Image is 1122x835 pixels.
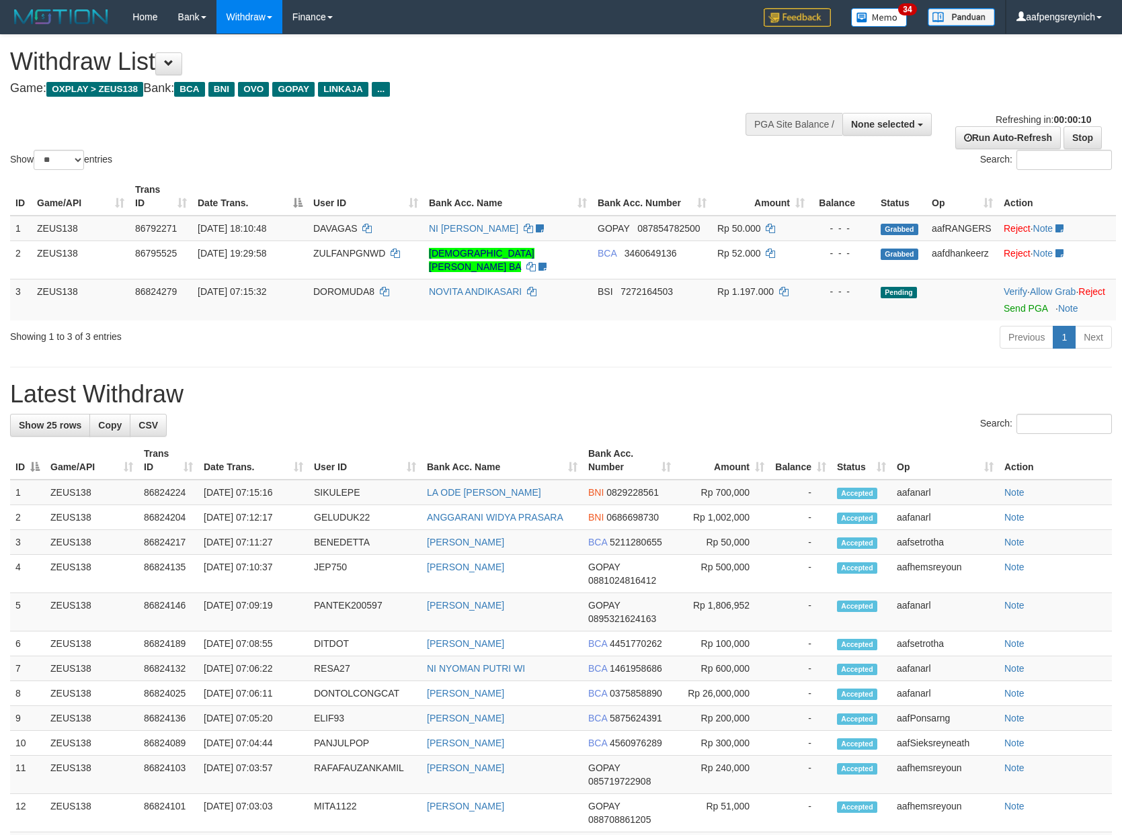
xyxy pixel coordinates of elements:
td: DONTOLCONGCAT [309,681,422,706]
span: GOPAY [588,600,620,611]
input: Search: [1016,150,1112,170]
td: - [770,794,832,832]
span: Copy 1461958686 to clipboard [610,663,662,674]
td: 5 [10,593,45,631]
a: Note [1004,801,1025,811]
td: - [770,681,832,706]
td: aafanarl [891,681,999,706]
span: Accepted [837,513,877,524]
a: Reject [1004,223,1031,234]
span: Copy 5211280655 to clipboard [610,537,662,547]
span: GOPAY [272,82,315,97]
a: Note [1004,638,1025,649]
td: aafPonsarng [891,706,999,731]
th: Status: activate to sort column ascending [832,441,891,480]
span: 86792271 [135,223,177,234]
td: Rp 1,002,000 [676,505,770,530]
a: Note [1004,512,1025,523]
td: - [770,530,832,555]
th: Bank Acc. Name: activate to sort column ascending [422,441,583,480]
td: ZEUS138 [45,656,138,681]
a: Note [1004,738,1025,748]
span: OXPLAY > ZEUS138 [46,82,143,97]
th: User ID: activate to sort column ascending [309,441,422,480]
td: 86824189 [138,631,198,656]
td: 1 [10,480,45,505]
a: 1 [1053,326,1076,349]
th: Bank Acc. Name: activate to sort column ascending [424,177,592,216]
h1: Latest Withdraw [10,381,1112,408]
span: Rp 1.197.000 [717,286,774,297]
span: Accepted [837,713,877,725]
td: - [770,555,832,593]
span: Copy 0829228561 to clipboard [606,487,659,498]
span: Refreshing in: [996,114,1091,125]
td: ZEUS138 [45,555,138,593]
span: BCA [598,248,616,259]
td: 86824136 [138,706,198,731]
th: Trans ID: activate to sort column ascending [138,441,198,480]
a: Note [1004,600,1025,611]
td: SIKULEPE [309,480,422,505]
td: 3 [10,530,45,555]
td: Rp 500,000 [676,555,770,593]
td: ZEUS138 [45,681,138,706]
td: aafanarl [891,480,999,505]
td: 86824132 [138,656,198,681]
div: - - - [815,222,870,235]
td: 7 [10,656,45,681]
td: 86824103 [138,756,198,794]
span: Grabbed [881,249,918,260]
td: 86824025 [138,681,198,706]
td: Rp 26,000,000 [676,681,770,706]
th: Balance: activate to sort column ascending [770,441,832,480]
td: 86824146 [138,593,198,631]
span: DAVAGAS [313,223,358,234]
td: - [770,706,832,731]
a: Verify [1004,286,1027,297]
th: User ID: activate to sort column ascending [308,177,424,216]
td: 1 [10,216,32,241]
div: Showing 1 to 3 of 3 entries [10,324,457,343]
a: Note [1004,663,1025,674]
td: [DATE] 07:03:57 [198,756,309,794]
th: Action [999,441,1112,480]
th: Op: activate to sort column ascending [891,441,999,480]
span: Copy 088708861205 to clipboard [588,814,651,825]
td: MITA1122 [309,794,422,832]
span: Copy 0375858890 to clipboard [610,688,662,699]
td: Rp 100,000 [676,631,770,656]
span: [DATE] 19:29:58 [198,248,266,259]
a: Allow Grab [1030,286,1076,297]
td: aafanarl [891,505,999,530]
span: Accepted [837,537,877,549]
button: None selected [842,113,932,136]
th: Amount: activate to sort column ascending [676,441,770,480]
th: ID: activate to sort column descending [10,441,45,480]
span: ZULFANPGNWD [313,248,385,259]
td: PANTEK200597 [309,593,422,631]
strong: 00:00:10 [1053,114,1091,125]
th: ID [10,177,32,216]
span: [DATE] 07:15:32 [198,286,266,297]
span: Accepted [837,601,877,612]
span: BNI [588,487,604,498]
span: BCA [588,663,607,674]
a: [PERSON_NAME] [427,562,504,572]
span: BCA [588,688,607,699]
span: GOPAY [588,562,620,572]
span: CSV [138,420,158,431]
a: ANGGARANI WIDYA PRASARA [427,512,563,523]
a: Show 25 rows [10,414,90,437]
td: 11 [10,756,45,794]
a: NOVITA ANDIKASARI [429,286,522,297]
span: · [1030,286,1078,297]
span: Accepted [837,562,877,574]
th: Bank Acc. Number: activate to sort column ascending [583,441,676,480]
span: Copy 4560976289 to clipboard [610,738,662,748]
td: [DATE] 07:11:27 [198,530,309,555]
td: Rp 200,000 [676,706,770,731]
span: 34 [898,3,916,15]
th: Balance [810,177,875,216]
td: ZEUS138 [45,794,138,832]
